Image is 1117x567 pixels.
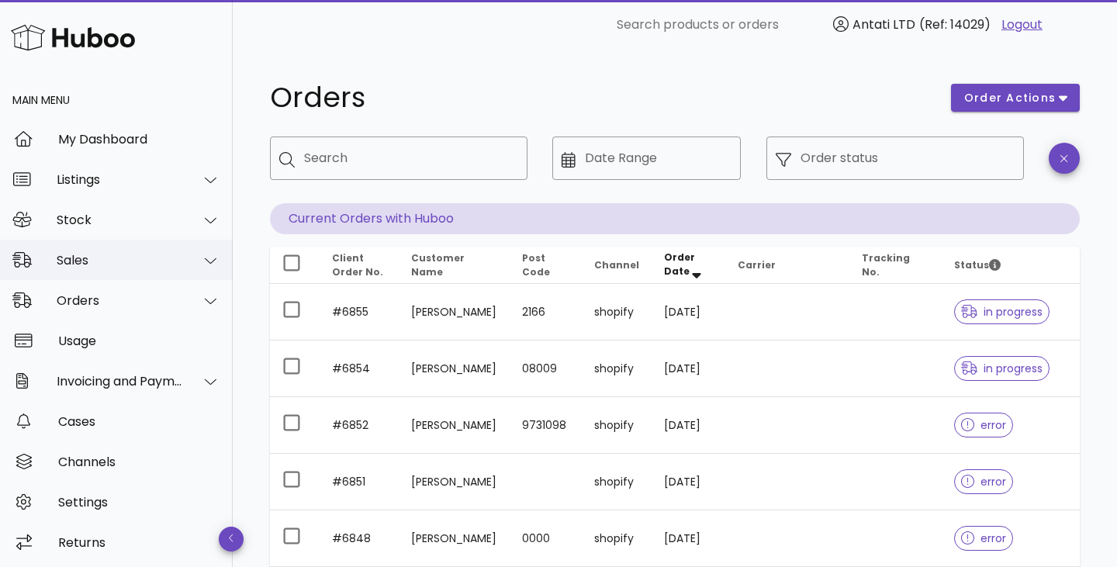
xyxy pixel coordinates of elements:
[582,454,652,510] td: shopify
[522,251,550,278] span: Post Code
[399,247,510,284] th: Customer Name
[320,247,399,284] th: Client Order No.
[961,306,1043,317] span: in progress
[594,258,639,271] span: Channel
[510,284,582,341] td: 2166
[582,341,652,397] td: shopify
[652,510,725,567] td: [DATE]
[852,16,915,33] span: Antati LTD
[849,247,942,284] th: Tracking No.
[652,247,725,284] th: Order Date: Sorted descending. Activate to remove sorting.
[58,414,220,429] div: Cases
[664,251,695,278] span: Order Date
[961,363,1043,374] span: in progress
[399,284,510,341] td: [PERSON_NAME]
[951,84,1080,112] button: order actions
[58,132,220,147] div: My Dashboard
[58,535,220,550] div: Returns
[652,341,725,397] td: [DATE]
[1001,16,1043,34] a: Logout
[320,341,399,397] td: #6854
[582,397,652,454] td: shopify
[954,258,1001,271] span: Status
[582,284,652,341] td: shopify
[510,510,582,567] td: 0000
[582,510,652,567] td: shopify
[58,495,220,510] div: Settings
[57,374,183,389] div: Invoicing and Payments
[57,172,183,187] div: Listings
[510,397,582,454] td: 9731098
[961,533,1007,544] span: error
[582,247,652,284] th: Channel
[919,16,991,33] span: (Ref: 14029)
[320,397,399,454] td: #6852
[57,213,183,227] div: Stock
[332,251,383,278] span: Client Order No.
[399,341,510,397] td: [PERSON_NAME]
[58,334,220,348] div: Usage
[270,84,932,112] h1: Orders
[961,476,1007,487] span: error
[411,251,465,278] span: Customer Name
[652,454,725,510] td: [DATE]
[320,454,399,510] td: #6851
[942,247,1080,284] th: Status
[270,203,1080,234] p: Current Orders with Huboo
[738,258,776,271] span: Carrier
[399,510,510,567] td: [PERSON_NAME]
[510,247,582,284] th: Post Code
[58,455,220,469] div: Channels
[652,284,725,341] td: [DATE]
[862,251,910,278] span: Tracking No.
[652,397,725,454] td: [DATE]
[57,293,183,308] div: Orders
[399,397,510,454] td: [PERSON_NAME]
[725,247,849,284] th: Carrier
[320,284,399,341] td: #6855
[961,420,1007,430] span: error
[320,510,399,567] td: #6848
[963,90,1056,106] span: order actions
[57,253,183,268] div: Sales
[510,341,582,397] td: 08009
[11,21,135,54] img: Huboo Logo
[399,454,510,510] td: [PERSON_NAME]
